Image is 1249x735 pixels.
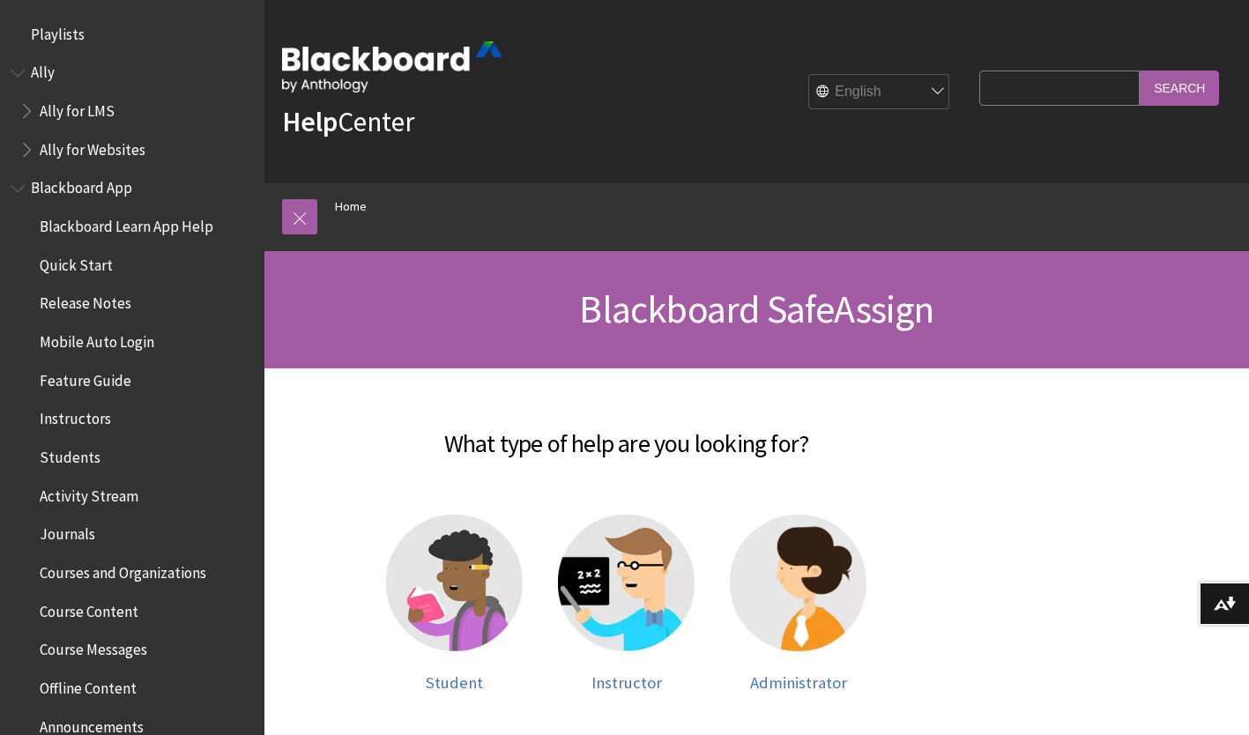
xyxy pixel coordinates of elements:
[558,515,695,692] a: Instructor help Instructor
[40,597,138,620] span: Course Content
[558,515,695,651] img: Instructor help
[335,196,367,218] a: Home
[11,19,254,49] nav: Book outline for Playlists
[40,673,137,697] span: Offline Content
[579,285,933,333] span: Blackboard SafeAssign
[750,672,847,693] span: Administrator
[282,104,414,139] a: HelpCenter
[40,250,113,274] span: Quick Start
[386,515,523,651] img: Student help
[40,481,138,505] span: Activity Stream
[40,96,115,120] span: Ally for LMS
[31,174,132,197] span: Blackboard App
[282,404,970,462] h2: What type of help are you looking for?
[591,672,662,693] span: Instructor
[1140,71,1219,105] input: Search
[282,41,502,93] img: Blackboard by Anthology
[40,135,145,159] span: Ally for Websites
[11,58,254,165] nav: Book outline for Anthology Ally Help
[31,58,55,82] span: Ally
[40,289,131,313] span: Release Notes
[31,19,85,43] span: Playlists
[40,327,154,351] span: Mobile Auto Login
[40,212,213,235] span: Blackboard Learn App Help
[40,405,111,428] span: Instructors
[40,442,100,466] span: Students
[40,366,131,390] span: Feature Guide
[426,672,483,693] span: Student
[282,104,338,139] strong: Help
[40,635,147,659] span: Course Messages
[40,558,206,582] span: Courses and Organizations
[730,515,866,692] a: Administrator help Administrator
[386,515,523,692] a: Student help Student
[730,515,866,651] img: Administrator help
[809,75,950,110] select: Site Language Selector
[40,520,95,544] span: Journals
